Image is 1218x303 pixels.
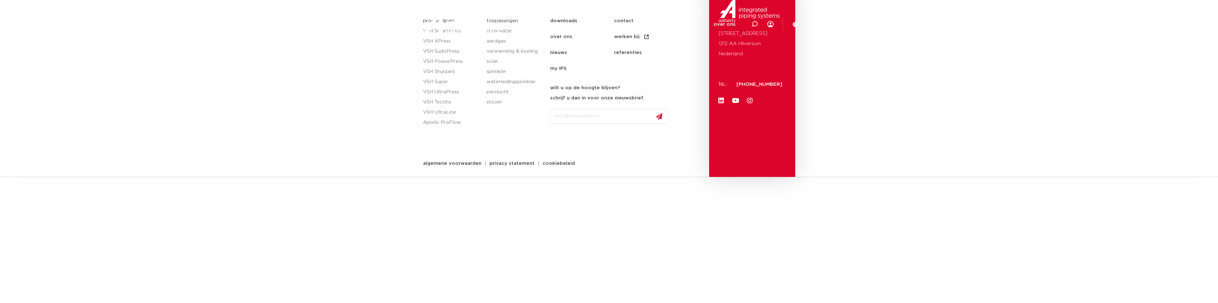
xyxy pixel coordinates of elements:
[487,77,544,87] a: waterleidingsprinkler
[487,46,544,57] a: verwarming & koeling
[614,45,678,61] a: referenties
[485,161,539,166] a: privacy statement
[423,46,480,57] a: VSH SudoPress
[538,161,580,166] a: cookiebeleid
[550,129,647,153] iframe: reCAPTCHA
[641,12,668,37] a: downloads
[767,11,774,37] div: my IPS
[418,161,486,166] a: algemene voorwaarden
[543,161,575,166] span: cookiebeleid
[714,12,736,37] a: over ons
[487,97,544,107] a: stoom
[523,12,549,37] a: producten
[550,96,644,100] strong: schrijf u dan in voor onze nieuwsbrief.
[550,45,614,61] a: nieuws
[719,79,729,90] p: NL:
[423,97,480,107] a: VSH Tectite
[523,12,736,37] nav: Menu
[423,77,480,87] a: VSH Super
[656,113,662,120] img: send.svg
[489,161,535,166] span: privacy statement
[736,82,782,87] a: [PHONE_NUMBER]
[423,161,482,166] span: algemene voorwaarden
[562,12,582,37] a: markten
[595,12,628,37] a: toepassingen
[550,109,668,124] input: info@emailadres.nl
[487,67,544,77] a: sprinkler
[423,118,480,128] a: Apollo ProFlow
[487,87,544,97] a: perslucht
[423,107,480,118] a: VSH UltraLine
[550,85,620,90] strong: wilt u op de hoogte blijven?
[681,12,701,37] a: services
[423,67,480,77] a: VSH Shurjoint
[550,61,614,77] a: my IPS
[487,57,544,67] a: solar
[423,57,480,67] a: VSH PowerPress
[423,87,480,97] a: VSH UltraPress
